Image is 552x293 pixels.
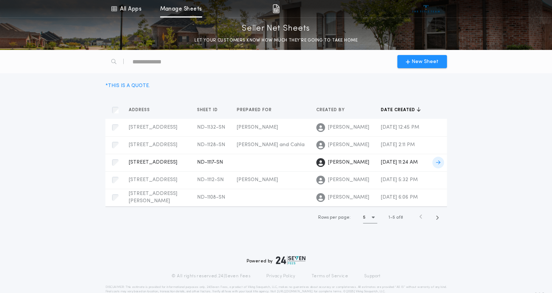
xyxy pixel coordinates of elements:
span: 1 [389,215,390,220]
span: of 8 [396,214,403,221]
span: [STREET_ADDRESS] [129,177,177,183]
span: Date created [381,107,417,113]
span: [PERSON_NAME] [328,159,369,166]
span: [STREET_ADDRESS][PERSON_NAME] [129,191,177,204]
span: ND-1128-SN [197,142,225,148]
span: [PERSON_NAME] and Cahla [237,142,305,148]
span: Sheet ID [197,107,219,113]
a: [URL][DOMAIN_NAME] [277,290,313,293]
span: [STREET_ADDRESS] [129,142,177,148]
a: Privacy Policy [266,273,296,279]
p: LET YOUR CUSTOMERS KNOW HOW MUCH THEY’RE GOING TO TAKE HOME [194,37,358,44]
h1: 5 [363,214,366,221]
button: 5 [363,212,377,223]
span: [DATE] 2:11 PM [381,142,415,148]
button: Created by [316,106,350,114]
span: ND-1117-SN [197,160,223,165]
span: [PERSON_NAME] [237,177,278,183]
span: [DATE] 12:45 PM [381,125,419,130]
span: Address [129,107,151,113]
span: [DATE] 11:24 AM [381,160,418,165]
span: Rows per page: [318,215,351,220]
img: vs-icon [412,5,440,12]
span: Created by [316,107,346,113]
p: © All rights reserved. 24|Seven Fees [171,273,250,279]
span: [STREET_ADDRESS] [129,160,177,165]
span: [DATE] 6:06 PM [381,195,418,200]
button: Address [129,106,155,114]
span: ND-1112-SN [197,177,224,183]
span: [PERSON_NAME] [328,124,369,131]
span: ND-1108-SN [197,195,225,200]
div: * THIS IS A QUOTE. [105,82,150,90]
span: ND-1132-SN [197,125,225,130]
div: Powered by [247,256,306,265]
a: Support [364,273,381,279]
span: [PERSON_NAME] [328,141,369,149]
span: [STREET_ADDRESS] [129,125,177,130]
img: logo [276,256,306,265]
span: New Sheet [412,58,439,66]
span: [PERSON_NAME] [328,176,369,184]
span: [PERSON_NAME] [237,125,278,130]
button: Sheet ID [197,106,223,114]
a: Terms of Service [312,273,348,279]
button: Date created [381,106,421,114]
img: img [273,4,279,13]
button: New Sheet [397,55,447,68]
span: Prepared for [237,107,273,113]
span: [PERSON_NAME] [328,194,369,201]
p: Seller Net Sheets [242,23,310,35]
span: [DATE] 5:32 PM [381,177,418,183]
span: 5 [393,215,395,220]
